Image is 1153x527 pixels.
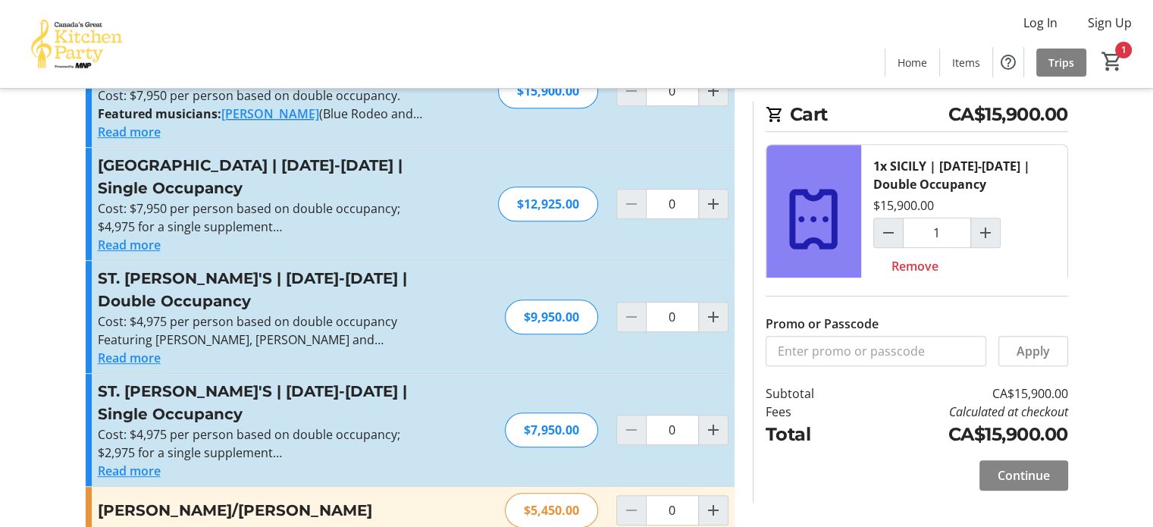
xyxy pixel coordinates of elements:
button: Remove [873,251,957,281]
div: $15,900.00 [873,196,934,215]
td: Fees [766,403,853,421]
span: Items [952,55,980,71]
p: (Blue Rodeo and the [PERSON_NAME] Band), ([PERSON_NAME] and the Legendary Hearts and The Cariboo ... [98,105,429,123]
button: Increment by one [699,496,728,525]
button: Increment by one [971,218,1000,247]
a: [PERSON_NAME] [221,105,319,122]
button: Read more [98,236,161,254]
span: Home [898,55,927,71]
input: ST. JOHN'S | May 24-29, 2026 | Single Occupancy Quantity [646,415,699,445]
div: $12,925.00 [498,187,598,221]
div: $15,900.00 [498,74,598,108]
button: Continue [979,460,1068,491]
span: CA$15,900.00 [948,101,1068,128]
span: Apply [1017,342,1050,360]
button: Decrement by one [874,218,903,247]
button: Help [993,47,1023,77]
input: ST. JOHN'S | May 24-29, 2026 | Double Occupancy Quantity [646,302,699,332]
button: Increment by one [699,77,728,105]
button: Read more [98,462,161,480]
div: 1x SICILY | [DATE]-[DATE] | Double Occupancy [873,157,1055,193]
input: SPAIN | May 12-19, 2026 | Single Occupancy Quantity [646,189,699,219]
td: CA$15,900.00 [853,384,1068,403]
span: Log In [1023,14,1057,32]
input: SPAIN | May 12-19, 2026 | Double Occupancy Quantity [646,76,699,106]
span: Trips [1048,55,1074,71]
td: Subtotal [766,384,853,403]
input: SICILY | May 2-9, 2026 | Double Occupancy Quantity [903,218,971,248]
label: Promo or Passcode [766,315,879,333]
h3: ST. [PERSON_NAME]'S | [DATE]-[DATE] | Double Occupancy [98,267,429,312]
img: Canada’s Great Kitchen Party's Logo [9,6,144,82]
div: $7,950.00 [505,413,598,447]
h3: [GEOGRAPHIC_DATA] | [DATE]-[DATE] | Single Occupancy [98,154,429,199]
button: Increment by one [699,190,728,218]
button: Increment by one [699,303,728,331]
span: Remove [891,257,938,275]
h3: ST. [PERSON_NAME]'S | [DATE]-[DATE] | Single Occupancy [98,380,429,425]
p: Featuring [PERSON_NAME], [PERSON_NAME] and [PERSON_NAME] in a finale concert! [98,331,429,349]
a: Home [885,49,939,77]
h3: [PERSON_NAME]/[PERSON_NAME] [98,499,429,522]
td: CA$15,900.00 [853,421,1068,448]
td: Calculated at checkout [853,403,1068,421]
input: Enter promo or passcode [766,336,986,366]
h2: Cart [766,101,1068,132]
div: $9,950.00 [505,300,598,334]
td: Total [766,421,853,448]
span: Sign Up [1088,14,1132,32]
p: Cost: $4,975 per person based on double occupancy; $2,975 for a single supplement [98,425,429,462]
input: Kate/Terry Quantity [646,495,699,525]
a: Items [940,49,992,77]
button: Cart [1098,48,1126,75]
span: Continue [998,466,1050,485]
button: Apply [998,336,1068,366]
a: Trips [1036,49,1086,77]
strong: Featured musicians: [98,105,319,122]
button: Read more [98,123,161,141]
button: Sign Up [1076,11,1144,35]
p: Cost: $4,975 per person based on double occupancy [98,312,429,331]
button: Read more [98,349,161,367]
button: Increment by one [699,416,728,444]
p: Cost: $7,950 per person based on double occupancy; $4,975 for a single supplement [98,199,429,236]
p: Cost: $7,950 per person based on double occupancy. [98,86,429,105]
button: Log In [1011,11,1070,35]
